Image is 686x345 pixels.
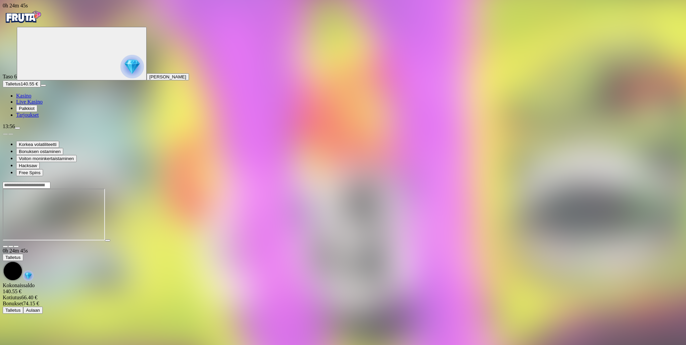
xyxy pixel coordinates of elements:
nav: Primary [3,9,683,118]
div: 140.55 € [3,289,683,295]
span: Voiton moninkertaistaminen [19,156,74,161]
button: Bonuksen ostaminen [16,148,63,155]
span: Tarjoukset [16,112,39,118]
span: Taso 6 [3,74,17,79]
button: reward progress [17,27,147,80]
div: Game menu [3,248,683,282]
button: next slide [8,133,13,135]
span: Bonuksen ostaminen [19,149,61,154]
button: [PERSON_NAME] [147,73,189,80]
span: Palkkiot [19,106,35,111]
a: Fruta [3,21,43,27]
img: reward-icon [23,270,34,281]
button: Talletus [3,307,23,314]
span: Bonukset [3,301,23,306]
button: Hacksaw [16,162,40,169]
button: Voiton moninkertaistaminen [16,155,77,162]
button: Aulaan [23,307,43,314]
span: 13:56 [3,123,15,129]
img: Fruta [3,9,43,26]
div: Game menu content [3,282,683,314]
span: 140.55 € [21,81,38,86]
button: Talletus [3,254,23,261]
button: prev slide [3,133,8,135]
img: reward progress [120,55,144,78]
button: close icon [3,245,8,247]
span: Kotiutus [3,295,21,300]
span: user session time [3,3,28,8]
button: menu [41,84,46,86]
a: poker-chip iconLive Kasino [16,99,43,105]
iframe: Chaos Crew 2 [3,189,105,240]
button: fullscreen icon [13,245,19,247]
span: Talletus [5,255,21,260]
button: chevron-down icon [8,245,13,247]
div: 66.40 € [3,295,683,301]
span: Aulaan [26,308,40,313]
button: play icon [105,239,110,241]
span: Free Spins [19,170,40,175]
span: user session time [3,248,28,254]
span: Korkea volatiliteetti [19,142,56,147]
div: 74.15 € [3,301,683,307]
span: Live Kasino [16,99,43,105]
button: Free Spins [16,169,43,176]
button: menu [15,127,20,129]
span: Kasino [16,93,31,99]
span: [PERSON_NAME] [149,74,186,79]
button: reward iconPalkkiot [16,105,37,112]
span: Talletus [5,308,21,313]
a: gift-inverted iconTarjoukset [16,112,39,118]
a: diamond iconKasino [16,93,31,99]
span: Talletus [5,81,21,86]
input: Search [3,182,50,189]
button: Talletusplus icon140.55 € [3,80,41,87]
div: Kokonaissaldo [3,282,683,295]
button: Korkea volatiliteetti [16,141,59,148]
span: Hacksaw [19,163,37,168]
